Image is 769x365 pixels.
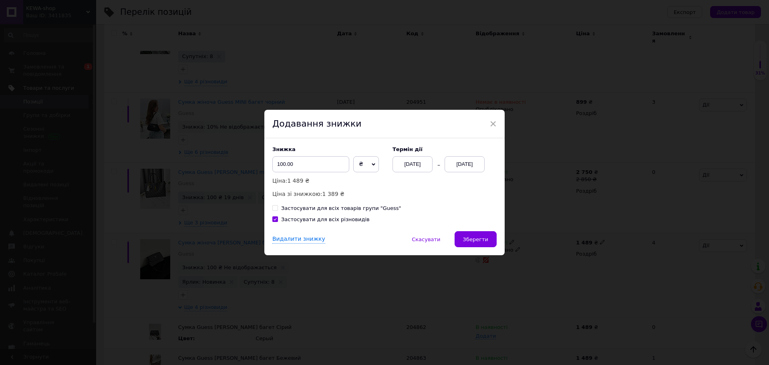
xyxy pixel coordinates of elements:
div: [DATE] [445,156,485,172]
div: Видалити знижку [272,235,325,244]
div: Застосувати для всіх різновидів [281,216,370,223]
button: Зберегти [455,231,497,247]
span: 1 389 ₴ [322,191,344,197]
p: Ціна: [272,176,384,185]
label: Термін дії [393,146,497,152]
span: Додавання знижки [272,119,362,129]
button: Скасувати [403,231,449,247]
span: Знижка [272,146,296,152]
input: 0 [272,156,349,172]
div: [DATE] [393,156,433,172]
span: 1 489 ₴ [287,177,309,184]
span: × [489,117,497,131]
span: Скасувати [412,236,440,242]
span: ₴ [359,161,363,167]
p: Ціна зі знижкою: [272,190,384,198]
div: Застосувати для всіх товарів групи "Guess" [281,205,401,212]
span: Зберегти [463,236,488,242]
